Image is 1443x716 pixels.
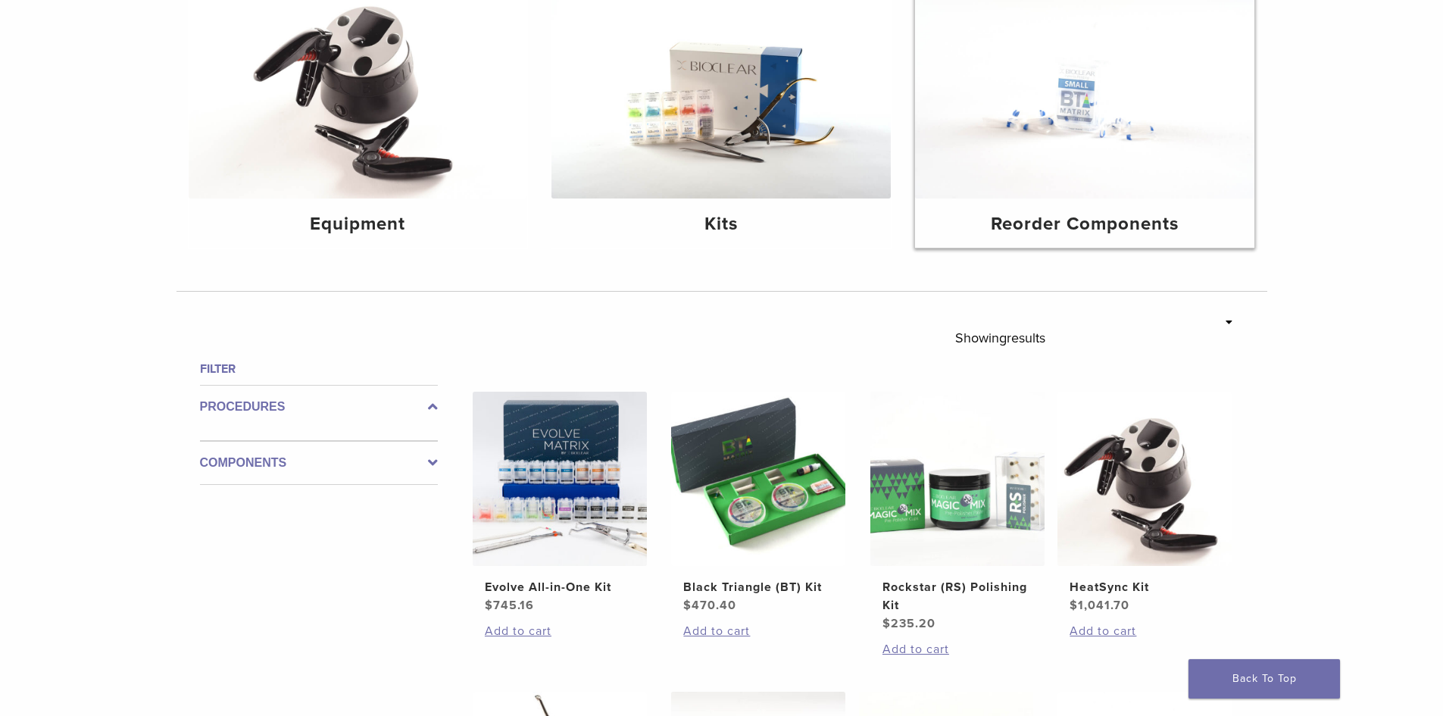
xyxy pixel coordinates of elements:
[683,598,692,613] span: $
[683,578,833,596] h2: Black Triangle (BT) Kit
[485,598,493,613] span: $
[485,622,635,640] a: Add to cart: “Evolve All-in-One Kit”
[472,392,648,614] a: Evolve All-in-One KitEvolve All-in-One Kit $745.16
[485,598,534,613] bdi: 745.16
[683,598,736,613] bdi: 470.40
[473,392,647,566] img: Evolve All-in-One Kit
[882,578,1032,614] h2: Rockstar (RS) Polishing Kit
[1057,392,1233,614] a: HeatSync KitHeatSync Kit $1,041.70
[200,398,438,416] label: Procedures
[882,616,935,631] bdi: 235.20
[200,454,438,472] label: Components
[882,640,1032,658] a: Add to cart: “Rockstar (RS) Polishing Kit”
[564,211,879,238] h4: Kits
[882,616,891,631] span: $
[201,211,516,238] h4: Equipment
[1070,622,1220,640] a: Add to cart: “HeatSync Kit”
[670,392,847,614] a: Black Triangle (BT) KitBlack Triangle (BT) Kit $470.40
[927,211,1242,238] h4: Reorder Components
[1057,392,1232,566] img: HeatSync Kit
[870,392,1045,566] img: Rockstar (RS) Polishing Kit
[1070,578,1220,596] h2: HeatSync Kit
[671,392,845,566] img: Black Triangle (BT) Kit
[1070,598,1129,613] bdi: 1,041.70
[683,622,833,640] a: Add to cart: “Black Triangle (BT) Kit”
[485,578,635,596] h2: Evolve All-in-One Kit
[870,392,1046,633] a: Rockstar (RS) Polishing KitRockstar (RS) Polishing Kit $235.20
[955,322,1045,354] p: Showing results
[1070,598,1078,613] span: $
[200,360,438,378] h4: Filter
[1188,659,1340,699] a: Back To Top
